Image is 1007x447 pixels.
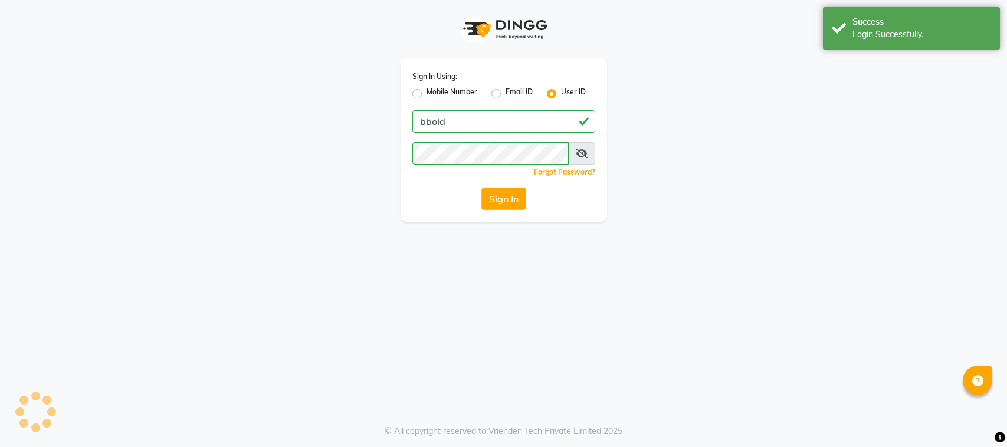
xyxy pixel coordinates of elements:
label: Email ID [506,87,533,101]
div: Login Successfully. [852,28,991,41]
button: Sign In [481,188,526,210]
label: User ID [561,87,586,101]
a: Forgot Password? [534,167,595,176]
input: Username [412,142,569,165]
img: logo1.svg [457,12,551,47]
input: Username [412,110,595,133]
label: Sign In Using: [412,71,457,82]
label: Mobile Number [427,87,477,101]
div: Success [852,16,991,28]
